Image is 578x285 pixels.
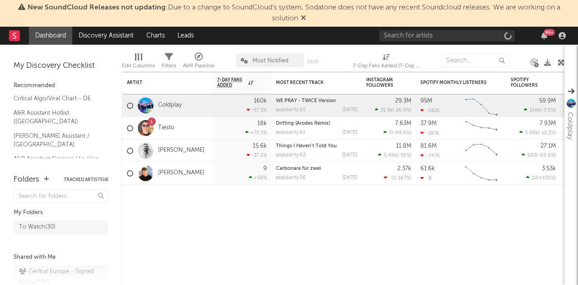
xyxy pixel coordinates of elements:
[389,131,392,135] span: 5
[541,108,555,113] span: -3.9 %
[158,169,205,177] a: [PERSON_NAME]
[375,107,411,113] div: ( )
[158,124,174,132] a: Tiësto
[525,131,538,135] span: 5.98k
[461,162,502,185] svg: Chart title
[158,147,205,154] a: [PERSON_NAME]
[72,27,140,45] a: Discovery Assistant
[420,130,439,136] div: -187k
[14,220,108,234] a: To Watch(30)
[532,176,537,181] span: 10
[122,61,155,71] div: Edit Columns
[14,93,99,103] a: Critical Algo/Viral Chart - DE
[461,140,502,162] svg: Chart title
[519,130,556,135] div: ( )
[162,49,176,75] div: Filters
[276,166,357,171] div: Carbonara für zwei
[14,174,39,185] div: Folders
[301,15,306,22] span: Dismiss
[394,108,410,113] span: -26.9 %
[14,108,99,126] a: A&R Assistant Hotlist ([GEOGRAPHIC_DATA])
[383,130,411,135] div: ( )
[397,166,411,172] div: 2.37k
[183,61,214,71] div: A&R Pipeline
[263,166,267,172] div: 9
[276,144,337,149] a: Things I Haven’t Told You
[245,130,267,135] div: +75.5 %
[384,153,397,158] span: 5.48k
[19,222,56,233] div: To Watch ( 30 )
[526,175,556,181] div: ( )
[353,61,420,71] div: 7-Day Fans Added (7-Day Fans Added)
[14,154,99,173] a: A&R Assistant German Hip Hop Hotlist
[64,178,108,182] button: Tracked Artists(4)
[542,166,556,172] div: 3.53k
[381,108,392,113] span: 31.5k
[384,175,411,181] div: ( )
[247,152,267,158] div: -37.2 %
[307,59,319,64] button: Save
[538,153,555,158] span: -69.6 %
[442,54,509,67] input: Search...
[541,143,556,149] div: 27.1M
[395,98,411,104] div: 29.3M
[254,98,267,104] div: 160k
[398,153,410,158] span: -59 %
[420,98,432,104] div: 95M
[249,175,267,181] div: +50 %
[183,49,214,75] div: A&R Pipeline
[390,176,395,181] span: -2
[276,98,336,103] a: WE PRAY - TWICE Version
[540,131,555,135] span: -12.2 %
[530,108,540,113] span: 114k
[162,61,176,71] div: Filters
[511,77,542,88] div: Spotify Followers
[276,121,330,126] a: Drifting (Arodes Remix)
[14,61,108,71] div: My Discovery Checklist
[158,102,182,109] a: Coldplay
[276,166,321,171] a: Carbonara für zwei
[420,166,435,172] div: 61.6k
[276,175,306,180] div: popularity: 26
[140,27,171,45] a: Charts
[420,175,432,181] div: -8
[276,107,306,112] div: popularity: 65
[527,153,536,158] span: 693
[461,117,502,140] svg: Chart title
[342,107,357,112] div: [DATE]
[122,49,155,75] div: Edit Columns
[539,176,555,181] span: +100 %
[353,49,420,75] div: 7-Day Fans Added (7-Day Fans Added)
[539,98,556,104] div: 59.9M
[378,152,411,158] div: ( )
[14,207,108,218] div: My Folders
[217,77,246,88] span: 7-Day Fans Added
[420,121,437,126] div: 37.9M
[366,77,398,88] div: Instagram Followers
[420,107,440,113] div: -282k
[14,252,108,263] div: Shared with Me
[396,176,410,181] span: -167 %
[276,98,357,103] div: WE PRAY - TWICE Version
[14,190,108,203] input: Search for folders...
[564,112,575,140] div: Coldplay
[14,131,99,150] a: [PERSON_NAME] Assistant / [GEOGRAPHIC_DATA]
[342,153,357,158] div: [DATE]
[420,143,437,149] div: 81.6M
[247,107,267,113] div: -57.5 %
[28,4,560,22] span: : Due to a change to SoundCloud's system, Sodatone does not have any recent Soundcloud releases. ...
[342,175,357,180] div: [DATE]
[379,30,515,42] input: Search for artists
[276,80,344,85] div: Most Recent Track
[522,152,556,158] div: ( )
[395,121,411,126] div: 7.63M
[127,80,195,85] div: Artist
[29,27,72,45] a: Dashboard
[541,32,547,39] button: 99+
[14,80,108,91] div: Recommended
[420,153,440,159] div: -747k
[420,80,488,85] div: Spotify Monthly Listeners
[276,121,357,126] div: Drifting (Arodes Remix)
[276,153,306,158] div: popularity: 62
[276,144,357,149] div: Things I Haven’t Told You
